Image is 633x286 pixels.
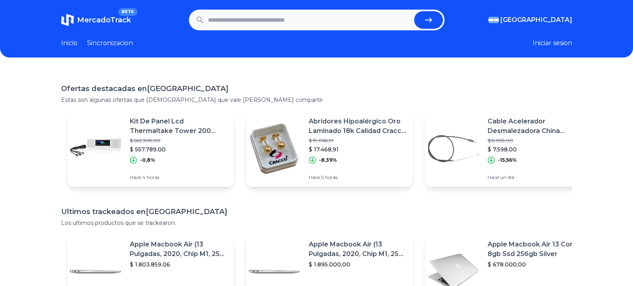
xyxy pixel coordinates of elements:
[488,17,499,23] img: Argentina
[61,96,572,104] p: Estas son algunas ofertas que [DEMOGRAPHIC_DATA] que vale [PERSON_NAME] compartir.
[130,260,227,268] p: $ 1.803.859,06
[67,121,123,177] img: Featured image
[309,174,406,181] p: Hace 5 horas
[77,16,131,24] span: MercadoTrack
[488,174,585,181] p: Hace un día
[309,260,406,268] p: $ 1.895.000,00
[61,206,572,217] h1: Ultimos trackeados en [GEOGRAPHIC_DATA]
[61,219,572,227] p: Los ultimos productos que se trackearon.
[118,8,137,16] span: BETA
[425,110,591,187] a: Featured imageCable Acelerador Desmalezadora China 43/52cc Gamma Lusqtoff$ 8.998,00$ 7.598,00-15,...
[61,14,131,26] a: MercadoTrackBETA
[309,240,406,259] p: Apple Macbook Air (13 Pulgadas, 2020, Chip M1, 256 Gb De Ssd, 8 Gb De Ram) - Plata
[246,110,413,187] a: Featured imageAbridores Hipoalérgico Oro Laminado 18k Calidad Cracco 23143$ 19.068,91$ 17.468,91-...
[246,121,302,177] img: Featured image
[309,137,406,144] p: $ 19.068,91
[498,157,517,163] p: -15,56%
[319,157,337,163] p: -8,39%
[533,38,572,48] button: Iniciar sesion
[87,38,133,48] a: Sincronizacion
[130,137,227,144] p: $ 562.309,00
[67,110,234,187] a: Featured imageKit De Panel Lcd Thermaltake Tower 200 Series [PERSON_NAME]$ 562.309,00$ 557.789,00...
[130,117,227,136] p: Kit De Panel Lcd Thermaltake Tower 200 Series [PERSON_NAME]
[488,117,585,136] p: Cable Acelerador Desmalezadora China 43/52cc Gamma Lusqtoff
[488,137,585,144] p: $ 8.998,00
[500,15,572,25] span: [GEOGRAPHIC_DATA]
[61,38,77,48] a: Inicio
[130,145,227,153] p: $ 557.789,00
[425,121,481,177] img: Featured image
[488,145,585,153] p: $ 7.598,00
[309,117,406,136] p: Abridores Hipoalérgico Oro Laminado 18k Calidad Cracco 23143
[61,14,74,26] img: MercadoTrack
[130,174,227,181] p: Hace 4 horas
[309,145,406,153] p: $ 17.468,91
[488,240,585,259] p: Apple Macbook Air 13 Core I5 8gb Ssd 256gb Silver
[488,15,572,25] button: [GEOGRAPHIC_DATA]
[130,240,227,259] p: Apple Macbook Air (13 Pulgadas, 2020, Chip M1, 256 Gb De Ssd, 8 Gb De Ram) - Plata
[61,83,572,94] h1: Ofertas destacadas en [GEOGRAPHIC_DATA]
[140,157,155,163] p: -0,8%
[488,260,585,268] p: $ 678.000,00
